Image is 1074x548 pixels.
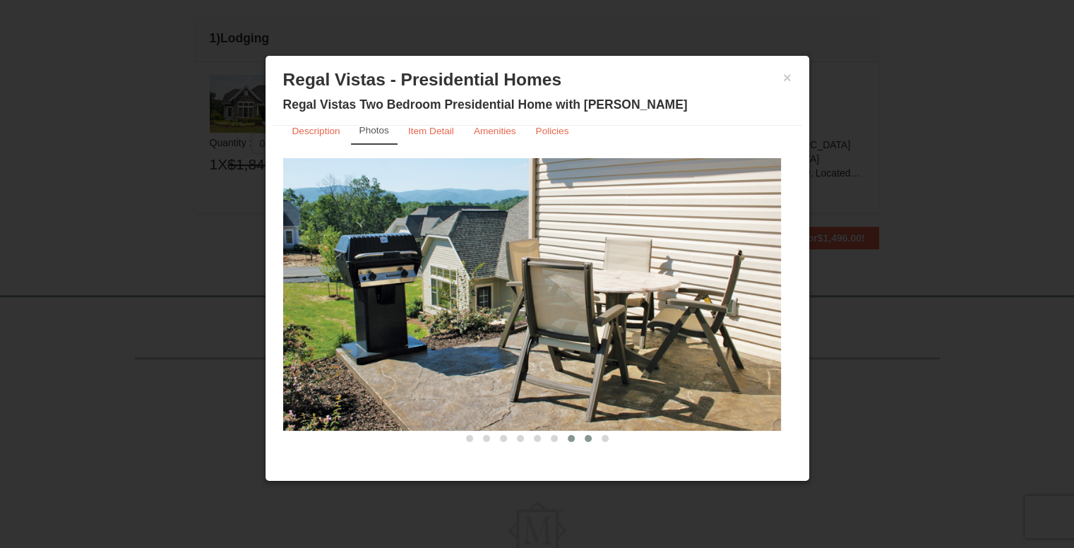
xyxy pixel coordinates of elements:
small: Item Detail [408,126,454,136]
img: Private Patio with a Grill [283,158,781,431]
h4: Regal Vistas Two Bedroom Presidential Home with [PERSON_NAME] [283,97,792,112]
button: × [783,71,792,85]
h3: Regal Vistas - Presidential Homes [283,69,792,90]
a: Amenities [465,117,525,145]
small: Amenities [474,126,516,136]
a: Policies [526,117,578,145]
small: Photos [359,125,389,136]
a: Description [283,117,350,145]
small: Description [292,126,340,136]
small: Policies [535,126,568,136]
a: Item Detail [399,117,463,145]
a: Photos [351,117,398,145]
